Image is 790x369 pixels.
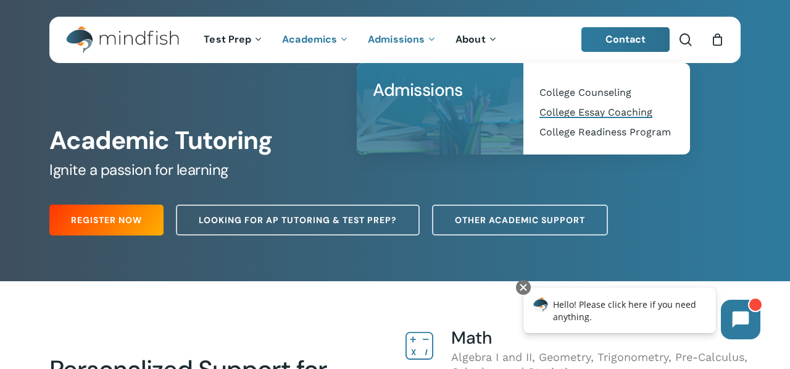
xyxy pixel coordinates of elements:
[49,126,741,156] h1: Academic Tutoring
[432,205,608,235] a: Other Academic Support
[710,33,724,46] a: Cart
[455,33,486,46] span: About
[536,103,678,122] a: College Essay Coaching
[451,329,757,347] h4: Math
[194,17,507,63] nav: Main Menu
[446,35,507,45] a: About
[510,278,773,352] iframe: Chatbot
[373,78,462,101] span: Admissions
[359,35,446,45] a: Admissions
[71,214,142,226] span: Register Now
[194,35,273,45] a: Test Prep
[581,27,670,52] a: Contact
[539,126,671,138] span: College Readiness Program
[536,122,678,142] a: College Readiness Program
[176,205,420,235] a: Looking for AP Tutoring & Test Prep?
[49,160,741,180] h5: Ignite a passion for learning
[199,214,397,226] span: Looking for AP Tutoring & Test Prep?
[539,106,652,118] span: College Essay Coaching
[282,33,337,46] span: Academics
[49,205,164,235] a: Register Now
[369,75,511,105] a: Admissions
[49,17,741,63] header: Main Menu
[368,33,425,46] span: Admissions
[536,83,678,103] a: College Counseling
[605,33,646,46] span: Contact
[455,214,585,226] span: Other Academic Support
[204,33,251,46] span: Test Prep
[273,35,359,45] a: Academics
[539,87,631,98] span: College Counseling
